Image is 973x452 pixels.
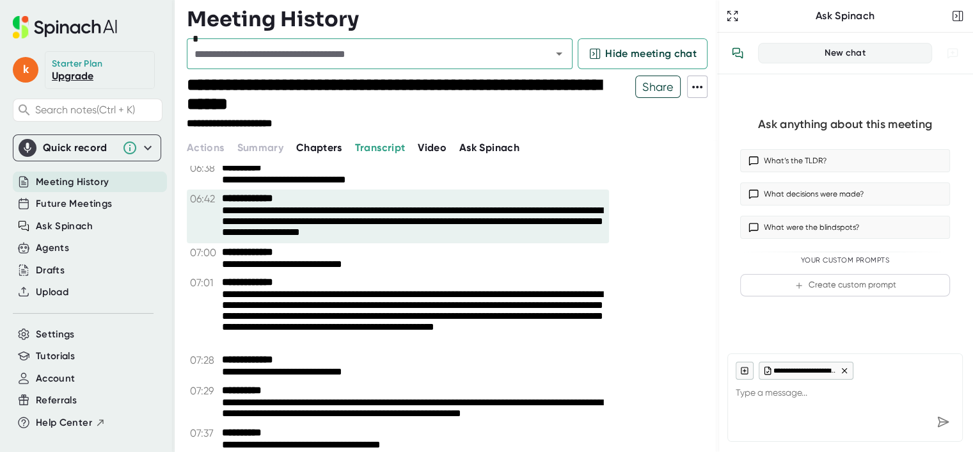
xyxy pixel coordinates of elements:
span: Hide meeting chat [605,46,697,61]
span: 07:28 [190,354,219,366]
button: What were the blindspots? [740,216,950,239]
button: Agents [36,241,69,255]
button: Ask Spinach [459,140,519,156]
button: Share [635,76,681,98]
button: Future Meetings [36,197,112,211]
div: Your Custom Prompts [740,256,950,265]
button: Hide meeting chat [578,38,708,69]
span: Actions [187,141,224,154]
div: New chat [766,47,924,59]
button: Create custom prompt [740,274,950,296]
button: Actions [187,140,224,156]
div: Send message [931,410,954,433]
div: Starter Plan [52,58,103,70]
span: Chapters [296,141,342,154]
span: 06:42 [190,193,219,205]
span: 07:29 [190,385,219,397]
span: 06:38 [190,162,219,174]
span: Ask Spinach [459,141,519,154]
h3: Meeting History [187,7,359,31]
button: Chapters [296,140,342,156]
span: Help Center [36,416,92,430]
span: 07:00 [190,246,219,259]
button: Ask Spinach [36,219,93,234]
button: View conversation history [725,40,750,66]
div: Ask Spinach [741,10,949,22]
span: Transcript [355,141,406,154]
button: Summary [237,140,283,156]
span: Search notes (Ctrl + K) [35,104,159,116]
button: Help Center [36,416,106,430]
button: Upload [36,285,68,300]
button: Account [36,371,75,386]
span: 07:01 [190,277,219,289]
button: Referrals [36,393,77,408]
button: Transcript [355,140,406,156]
button: Tutorials [36,349,75,364]
button: Open [550,45,568,63]
span: Share [636,76,680,98]
button: What’s the TLDR? [740,149,950,172]
div: Ask anything about this meeting [758,117,932,132]
button: What decisions were made? [740,182,950,206]
span: 07:37 [190,427,219,439]
div: Quick record [19,135,155,161]
a: Upgrade [52,70,93,82]
button: Meeting History [36,175,109,190]
span: Summary [237,141,283,154]
button: Expand to Ask Spinach page [724,7,741,25]
button: Close conversation sidebar [949,7,967,25]
button: Video [418,140,447,156]
button: Settings [36,327,75,342]
div: Quick record [43,141,116,154]
button: Drafts [36,263,65,278]
span: Video [418,141,447,154]
span: k [13,57,38,83]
